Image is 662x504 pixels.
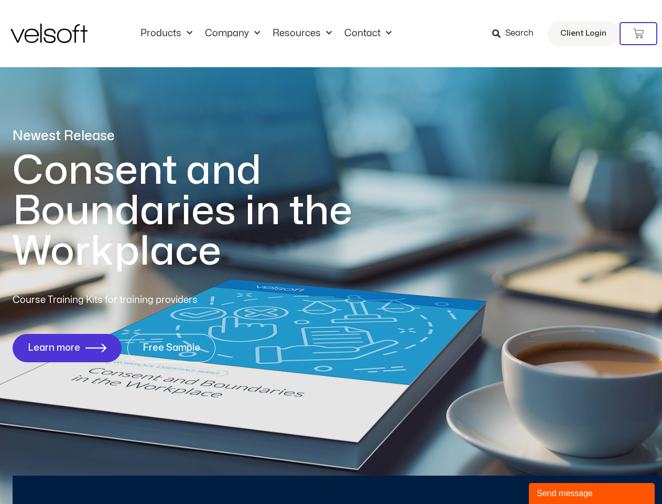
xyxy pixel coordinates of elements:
[143,343,200,353] span: Free Sample
[199,28,266,39] a: CompanyMenu Toggle
[560,27,606,40] span: Client Login
[13,334,122,362] a: Learn more
[10,24,88,43] img: Velsoft Training Materials
[266,28,338,39] a: ResourcesMenu Toggle
[338,28,398,39] a: ContactMenu Toggle
[529,481,657,504] iframe: chat widget
[134,28,199,39] a: ProductsMenu Toggle
[134,28,398,39] nav: Menu
[505,27,534,40] span: Search
[28,343,80,353] span: Learn more
[13,127,395,145] p: Newest Release
[127,334,215,362] a: Free Sample
[13,151,395,272] h1: Consent and Boundaries in the Workplace
[492,25,541,43] a: Search
[547,21,620,46] a: Client Login
[13,293,274,308] p: Course Training Kits for training providers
